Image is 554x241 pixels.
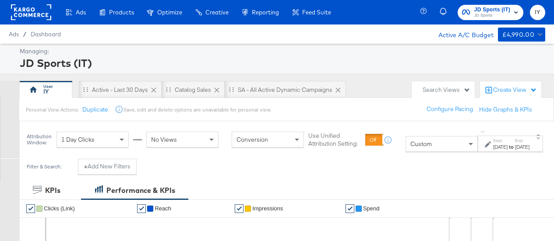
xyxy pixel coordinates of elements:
[43,87,49,96] div: IY
[474,12,510,19] span: JD Sports
[508,144,515,150] strong: to
[78,159,137,175] button: +Add New Filters
[308,132,362,148] label: Use Unified Attribution Setting:
[423,86,470,94] div: Search Views
[61,136,95,144] span: 1 Day Clicks
[515,144,529,151] div: [DATE]
[420,101,479,117] button: Configure Pacing
[82,105,108,114] button: Duplicate
[236,136,268,144] span: Conversion
[151,136,177,144] span: No Views
[45,185,60,196] div: KPIs
[20,56,543,70] div: JD Sports (IT)
[252,205,283,212] span: Impressions
[530,5,545,20] button: IY
[252,9,279,16] span: Reporting
[458,5,523,20] button: JD Sports (IT)JD Sports
[26,164,62,170] div: Filter & Search:
[229,87,234,92] div: Drag to reorder tab
[479,130,487,133] span: ↑
[83,87,88,92] div: Drag to reorder tab
[493,86,537,94] div: Create View
[31,31,61,38] a: Dashboard
[166,87,171,92] div: Drag to reorder tab
[346,204,354,213] a: ✔
[76,9,86,16] span: Ads
[515,138,529,144] label: End:
[493,144,508,151] div: [DATE]
[84,162,88,171] strong: +
[429,28,494,41] div: Active A/C Budget
[92,86,148,94] div: Active - Last 30 Days
[175,86,211,94] div: Catalog Sales
[238,86,332,94] div: SA - All Active Dynamic Campaigns
[302,9,331,16] span: Feed Suite
[26,204,35,213] a: ✔
[235,204,243,213] a: ✔
[137,204,146,213] a: ✔
[157,9,182,16] span: Optimize
[498,28,545,42] button: £4,990.00
[109,9,134,16] span: Products
[493,138,508,144] label: Start:
[106,185,175,196] div: Performance & KPIs
[363,205,380,212] span: Spend
[410,140,432,148] span: Custom
[124,106,271,113] div: Save, edit and delete options are unavailable for personal view.
[479,105,532,114] button: Hide Graphs & KPIs
[26,106,79,113] div: Personal View Actions:
[9,31,19,38] span: Ads
[474,5,510,14] span: JD Sports (IT)
[533,7,542,17] span: IY
[44,205,75,212] span: Clicks (Link)
[502,29,535,40] div: £4,990.00
[205,9,229,16] span: Creative
[20,47,543,56] div: Managing:
[26,134,52,146] div: Attribution Window:
[19,31,31,38] span: /
[155,205,171,212] span: Reach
